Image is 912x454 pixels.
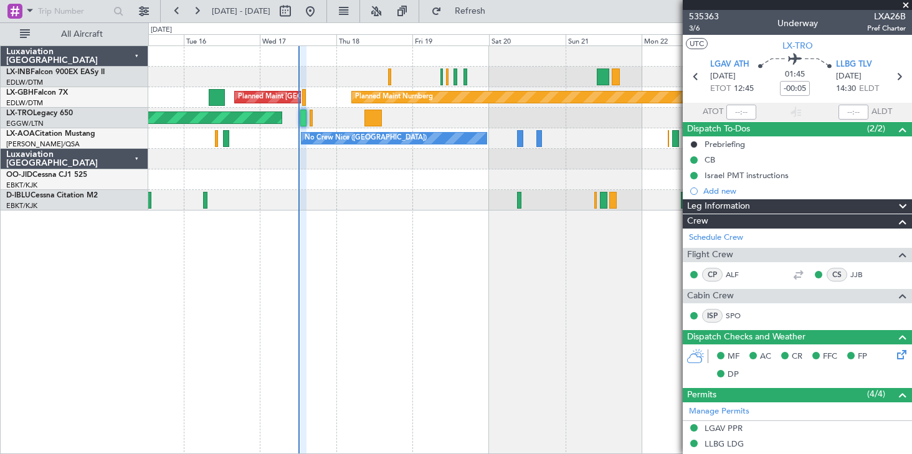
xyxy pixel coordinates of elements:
[705,170,789,181] div: Israel PMT instructions
[32,30,131,39] span: All Aircraft
[6,192,31,199] span: D-IBLU
[6,89,34,97] span: LX-GBH
[836,83,856,95] span: 14:30
[726,269,754,280] a: ALF
[642,34,718,45] div: Mon 22
[850,269,878,280] a: JJB
[6,119,44,128] a: EGGW/LTN
[687,388,716,402] span: Permits
[305,129,427,148] div: No Crew Nice ([GEOGRAPHIC_DATA])
[777,17,818,30] div: Underway
[710,83,731,95] span: ETOT
[689,405,749,418] a: Manage Permits
[867,122,885,135] span: (2/2)
[355,88,433,106] div: Planned Maint Nurnberg
[184,34,260,45] div: Tue 16
[489,34,566,45] div: Sat 20
[705,423,743,433] div: LGAV PPR
[412,34,489,45] div: Fri 19
[836,70,862,83] span: [DATE]
[6,110,73,117] a: LX-TROLegacy 650
[6,78,43,87] a: EDLW/DTM
[260,34,336,45] div: Wed 17
[836,59,872,71] span: LLBG TLV
[6,89,68,97] a: LX-GBHFalcon 7X
[566,34,642,45] div: Sun 21
[792,351,802,363] span: CR
[689,10,719,23] span: 535363
[823,351,837,363] span: FFC
[6,171,32,179] span: OO-JID
[6,110,33,117] span: LX-TRO
[728,351,739,363] span: MF
[782,39,813,52] span: LX-TRO
[6,130,95,138] a: LX-AOACitation Mustang
[705,154,715,165] div: CB
[872,106,892,118] span: ALDT
[212,6,270,17] span: [DATE] - [DATE]
[6,140,80,149] a: [PERSON_NAME]/QSA
[726,310,754,321] a: SPO
[710,70,736,83] span: [DATE]
[6,181,37,190] a: EBKT/KJK
[687,214,708,229] span: Crew
[6,98,43,108] a: EDLW/DTM
[867,23,906,34] span: Pref Charter
[6,171,87,179] a: OO-JIDCessna CJ1 525
[6,130,35,138] span: LX-AOA
[238,88,434,106] div: Planned Maint [GEOGRAPHIC_DATA] ([GEOGRAPHIC_DATA])
[689,232,743,244] a: Schedule Crew
[687,248,733,262] span: Flight Crew
[867,10,906,23] span: LXA26B
[687,122,750,136] span: Dispatch To-Dos
[703,106,723,118] span: ATOT
[687,199,750,214] span: Leg Information
[702,309,723,323] div: ISP
[686,38,708,49] button: UTC
[444,7,496,16] span: Refresh
[726,105,756,120] input: --:--
[425,1,500,21] button: Refresh
[38,2,110,21] input: Trip Number
[6,192,98,199] a: D-IBLUCessna Citation M2
[689,23,719,34] span: 3/6
[687,330,805,344] span: Dispatch Checks and Weather
[687,289,734,303] span: Cabin Crew
[859,83,879,95] span: ELDT
[867,387,885,400] span: (4/4)
[705,438,744,449] div: LLBG LDG
[14,24,135,44] button: All Aircraft
[710,59,749,71] span: LGAV ATH
[6,69,105,76] a: LX-INBFalcon 900EX EASy II
[705,139,745,149] div: Prebriefing
[827,268,847,281] div: CS
[6,201,37,210] a: EBKT/KJK
[702,268,723,281] div: CP
[6,69,31,76] span: LX-INB
[760,351,771,363] span: AC
[858,351,867,363] span: FP
[151,25,172,35] div: [DATE]
[734,83,754,95] span: 12:45
[728,369,739,381] span: DP
[703,186,906,196] div: Add new
[336,34,413,45] div: Thu 18
[785,69,805,81] span: 01:45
